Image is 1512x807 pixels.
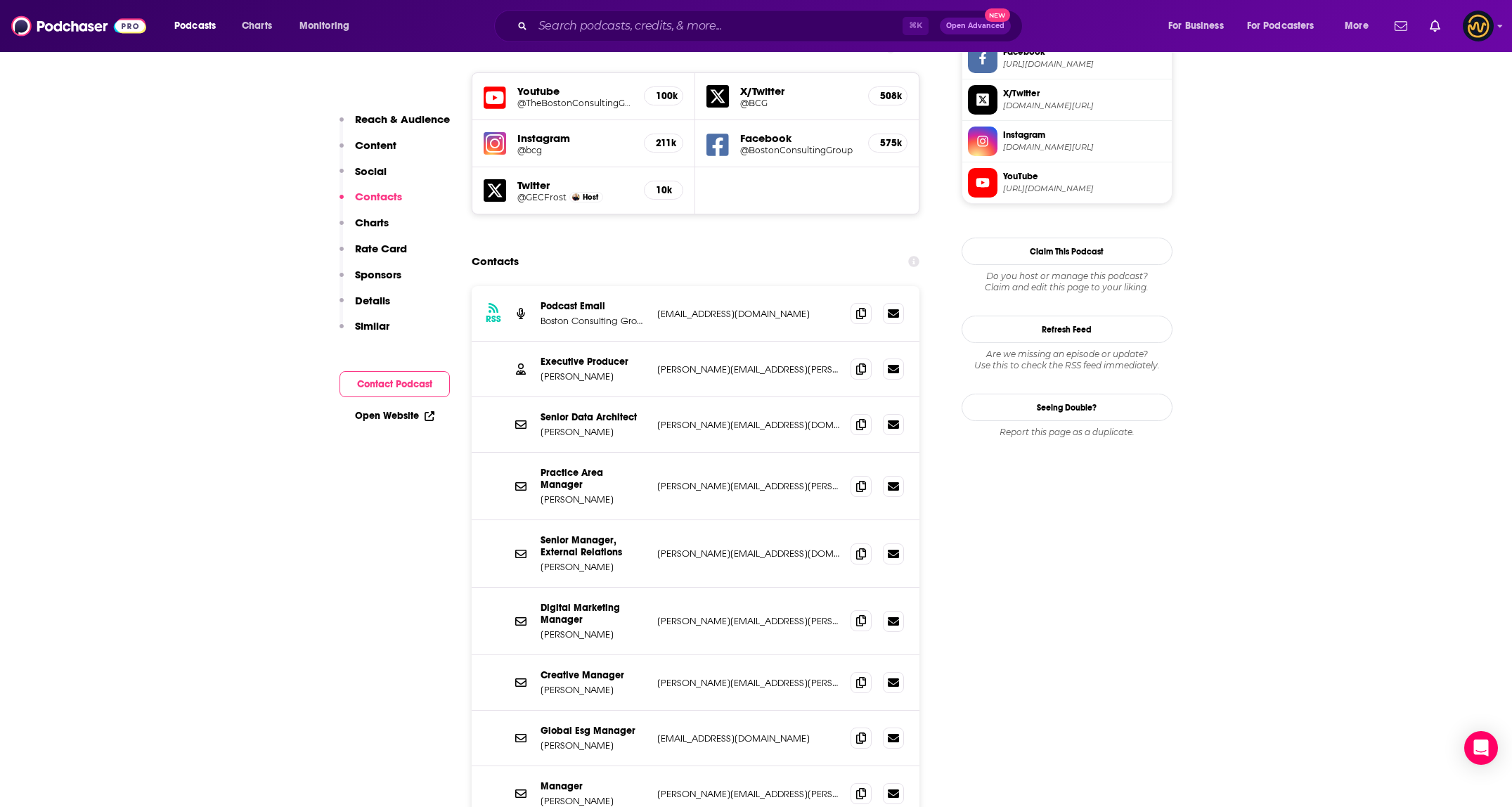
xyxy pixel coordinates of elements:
p: [PERSON_NAME] [541,426,646,438]
a: X/Twitter[DOMAIN_NAME][URL] [968,85,1166,115]
span: Logged in as LowerStreet [1463,11,1494,41]
a: Charts [233,15,280,37]
a: @bcg [517,145,633,155]
span: Open Advanced [946,22,1004,30]
span: X/Twitter [1003,87,1166,100]
img: Podchaser - Follow, Share and Rate Podcasts [11,13,146,39]
a: @TheBostonConsultingGroup [517,98,633,108]
a: Show notifications dropdown [1424,14,1446,38]
button: Show profile menu [1463,11,1494,41]
div: Are we missing an episode or update? Use this to check the RSS feed immediately. [962,349,1172,371]
span: twitter.com/BCG [1003,101,1166,111]
p: [PERSON_NAME][EMAIL_ADDRESS][DOMAIN_NAME] [657,548,840,560]
p: Sponsors [355,268,401,281]
img: Georgie Frost [572,193,580,201]
p: Boston Consulting Group BCG [541,315,646,327]
p: [PERSON_NAME] [541,628,646,640]
span: Do you host or manage this podcast? [962,271,1172,282]
p: Content [355,138,396,152]
p: Contacts [355,190,402,203]
img: User Profile [1463,11,1494,41]
h5: X/Twitter [740,84,857,98]
h5: Facebook [740,131,857,145]
span: https://www.facebook.com/BostonConsultingGroup [1003,59,1166,70]
p: Details [355,294,390,307]
p: [PERSON_NAME][EMAIL_ADDRESS][PERSON_NAME][DOMAIN_NAME] [657,480,840,492]
a: Open Website [355,410,434,422]
button: Rate Card [340,242,407,268]
p: [PERSON_NAME] [541,795,646,807]
p: Charts [355,216,389,229]
button: Content [340,138,396,164]
p: [PERSON_NAME] [541,740,646,751]
h3: RSS [486,314,501,325]
p: [PERSON_NAME][EMAIL_ADDRESS][PERSON_NAME][DOMAIN_NAME] [657,677,840,689]
button: open menu [164,15,234,37]
p: [EMAIL_ADDRESS][DOMAIN_NAME] [657,732,840,744]
p: Senior Data Architect [541,411,646,423]
h5: Instagram [517,131,633,145]
button: open menu [1238,15,1335,37]
a: @BostonConsultingGroup [740,145,857,155]
span: More [1345,16,1369,36]
p: Reach & Audience [355,112,450,126]
button: open menu [290,15,368,37]
p: [PERSON_NAME] [541,370,646,382]
button: Refresh Feed [962,316,1172,343]
span: instagram.com/bcg [1003,142,1166,153]
button: Sponsors [340,268,401,294]
div: Report this page as a duplicate. [962,427,1172,438]
span: Charts [242,16,272,36]
button: Details [340,294,390,320]
h5: Youtube [517,84,633,98]
span: https://www.youtube.com/@TheBostonConsultingGroup [1003,183,1166,194]
p: [PERSON_NAME][EMAIL_ADDRESS][DOMAIN_NAME] [657,419,840,431]
p: Rate Card [355,242,407,255]
h5: 10k [656,184,671,196]
button: Contact Podcast [340,371,450,397]
p: Senior Manager, External Relations [541,534,646,558]
p: [PERSON_NAME] [541,493,646,505]
p: [PERSON_NAME] [541,561,646,573]
p: [EMAIL_ADDRESS][DOMAIN_NAME] [657,308,840,320]
a: @BCG [740,98,857,108]
a: YouTube[URL][DOMAIN_NAME] [968,168,1166,198]
a: Seeing Double? [962,394,1172,421]
p: Manager [541,780,646,792]
button: Charts [340,216,389,242]
p: Executive Producer [541,356,646,368]
button: Contacts [340,190,402,216]
a: Instagram[DOMAIN_NAME][URL] [968,127,1166,156]
p: Podcast Email [541,300,646,312]
button: open menu [1158,15,1241,37]
span: YouTube [1003,170,1166,183]
p: Creative Manager [541,669,646,681]
p: Practice Area Manager [541,467,646,491]
p: Social [355,164,387,178]
p: Similar [355,319,389,333]
p: [PERSON_NAME][EMAIL_ADDRESS][PERSON_NAME][DOMAIN_NAME] [657,363,840,375]
span: For Business [1168,16,1224,36]
span: Monitoring [299,16,349,36]
button: Open AdvancedNew [940,18,1011,34]
div: Claim and edit this page to your liking. [962,271,1172,293]
span: New [985,8,1010,22]
h5: 575k [880,137,896,149]
input: Search podcasts, credits, & more... [533,15,903,37]
button: open menu [1335,15,1386,37]
span: Podcasts [174,16,216,36]
button: Social [340,164,387,191]
span: For Podcasters [1247,16,1314,36]
button: Similar [340,319,389,345]
p: [PERSON_NAME][EMAIL_ADDRESS][PERSON_NAME][DOMAIN_NAME] [657,788,840,800]
span: ⌘ K [903,17,929,35]
h5: 508k [880,90,896,102]
p: Global Esg Manager [541,725,646,737]
div: Search podcasts, credits, & more... [508,10,1036,42]
span: Instagram [1003,129,1166,141]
